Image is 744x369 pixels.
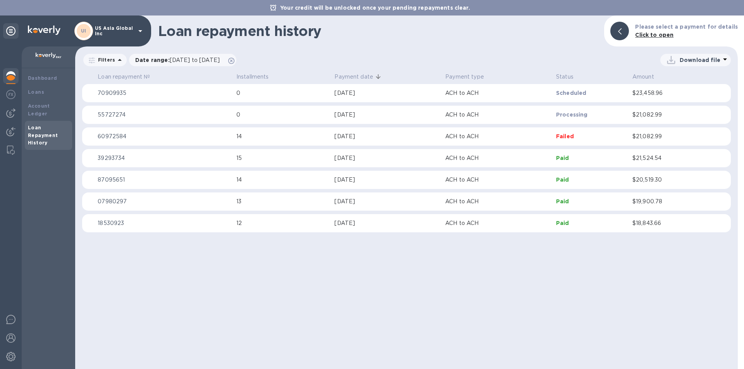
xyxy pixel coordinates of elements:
[334,154,439,162] div: [DATE]
[334,132,439,141] div: [DATE]
[95,26,134,36] p: US Asia Global Inc
[236,219,329,227] p: 12
[680,56,720,64] p: Download file
[445,219,550,227] p: ACH to ACH
[236,111,329,119] p: 0
[632,176,703,184] p: $20,519.30
[98,111,230,119] p: 55727274
[556,154,626,162] p: Paid
[236,73,279,81] span: Installments
[632,73,664,81] span: Amount
[129,54,236,66] div: Date range:[DATE] to [DATE]
[3,23,19,39] div: Unpin categories
[445,89,550,97] p: ACH to ACH
[556,197,626,205] p: Paid
[236,176,329,184] p: 14
[556,176,626,184] p: Paid
[28,125,58,146] b: Loan Repayment History
[334,197,439,206] div: [DATE]
[556,89,626,97] p: Scheduled
[445,73,494,81] span: Payment type
[445,197,550,206] p: ACH to ACH
[236,73,269,81] p: Installments
[556,132,626,140] p: Failed
[81,28,86,34] b: UI
[445,154,550,162] p: ACH to ACH
[236,89,329,97] p: 0
[98,73,160,81] span: Loan repayment №
[98,154,230,162] p: 39293734
[280,5,470,11] b: Your credit will be unlocked once your pending repayments clear.
[98,73,150,81] p: Loan repayment №
[236,132,329,141] p: 14
[445,132,550,141] p: ACH to ACH
[445,176,550,184] p: ACH to ACH
[6,90,15,99] img: Foreign exchange
[170,57,220,63] span: [DATE] to [DATE]
[28,26,60,35] img: Logo
[445,111,550,119] p: ACH to ACH
[334,73,373,81] p: Payment date
[334,219,439,227] div: [DATE]
[556,111,626,118] p: Processing
[632,132,703,141] p: $21,082.99
[236,197,329,206] p: 13
[334,73,383,81] span: Payment date
[632,111,703,119] p: $21,082.99
[445,73,484,81] p: Payment type
[98,132,230,141] p: 60972584
[556,73,584,81] span: Status
[95,57,115,63] p: Filters
[28,103,50,117] b: Account Ledger
[632,73,654,81] p: Amount
[632,219,703,227] p: $18,843.66
[98,197,230,206] p: 07980297
[98,89,230,97] p: 70909935
[632,89,703,97] p: $23,458.96
[236,154,329,162] p: 15
[635,24,738,30] b: Please select a payment for details
[632,197,703,206] p: $19,900.78
[556,219,626,227] p: Paid
[334,176,439,184] div: [DATE]
[556,73,573,81] p: Status
[28,75,57,81] b: Dashboard
[98,219,230,227] p: 18530923
[635,32,673,38] b: Click to open
[135,56,224,64] p: Date range :
[28,89,44,95] b: Loans
[98,176,230,184] p: 87095651
[158,23,598,39] h1: Loan repayment history
[632,154,703,162] p: $21,524.54
[334,89,439,97] div: [DATE]
[334,111,439,119] div: [DATE]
